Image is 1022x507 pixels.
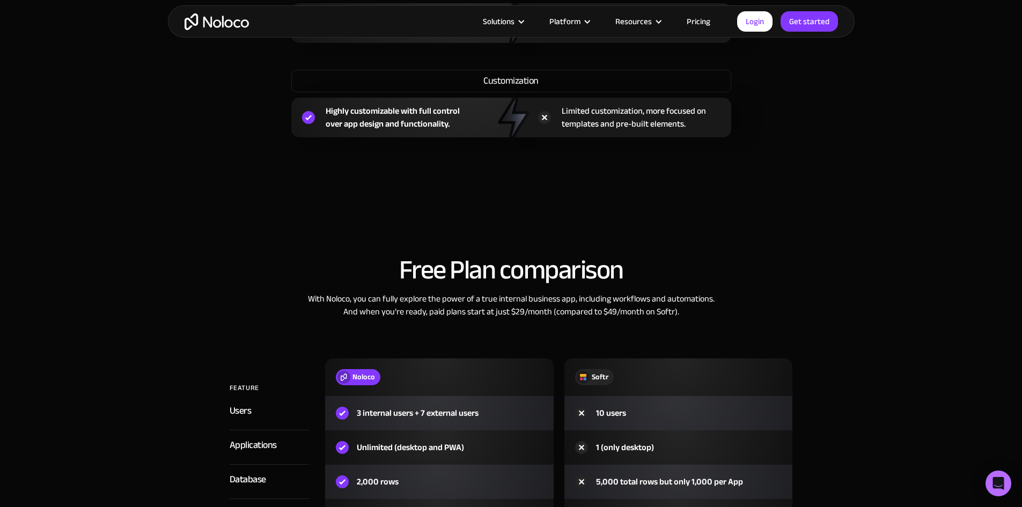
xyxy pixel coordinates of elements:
[592,371,608,383] div: Softr
[781,11,838,32] a: Get started
[596,407,626,420] div: 10 users
[549,14,580,28] div: Platform
[536,14,602,28] div: Platform
[179,292,844,318] div: With Noloco, you can fully explore the power of a true internal business app, including workflows...
[615,14,652,28] div: Resources
[185,13,249,30] a: home
[230,403,252,419] div: Users
[179,255,844,284] h2: Free Plan comparison
[737,11,773,32] a: Login
[291,70,731,92] div: Customization
[326,105,460,130] div: Highly customizable with full control over app design and functionality.
[596,441,654,454] div: 1 (only desktop)
[230,437,277,453] div: Applications
[357,407,479,420] div: 3 internal users + 7 external users
[352,371,375,383] div: Noloco
[483,14,514,28] div: Solutions
[596,475,743,488] div: 5,000 total rows but only 1,000 per App
[562,105,731,130] div: Limited customization, more focused on templates and pre-built elements.
[357,441,464,454] div: Unlimited (desktop and PWA)
[602,14,673,28] div: Resources
[986,471,1011,496] div: Open Intercom Messenger
[469,14,536,28] div: Solutions
[230,380,259,396] div: FEATURE
[673,14,724,28] a: Pricing
[357,475,399,488] div: 2,000 rows
[230,472,266,488] div: Database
